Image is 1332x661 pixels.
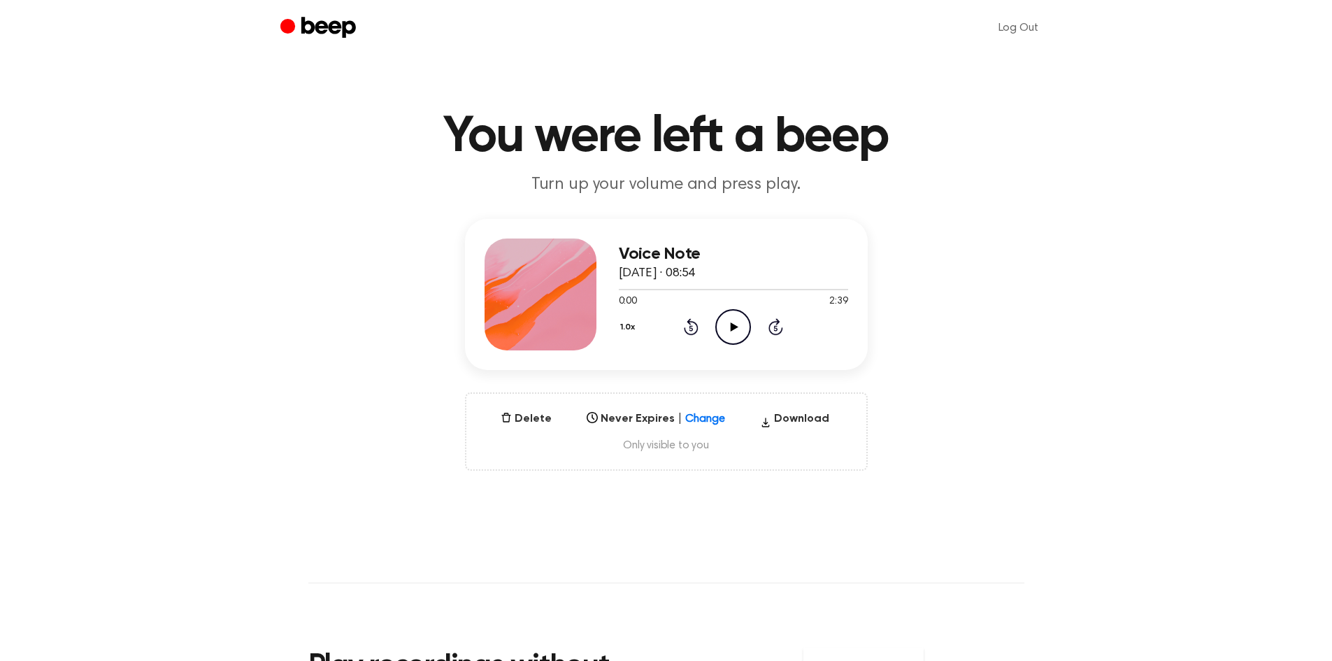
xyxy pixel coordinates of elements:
span: Only visible to you [483,439,850,453]
span: [DATE] · 08:54 [619,267,696,280]
span: 0:00 [619,294,637,309]
button: 1.0x [619,315,640,339]
p: Turn up your volume and press play. [398,173,935,197]
h1: You were left a beep [308,112,1024,162]
a: Log Out [984,11,1052,45]
span: 2:39 [829,294,847,309]
button: Delete [495,411,557,427]
button: Download [754,411,835,433]
a: Beep [280,15,359,42]
h3: Voice Note [619,245,848,264]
